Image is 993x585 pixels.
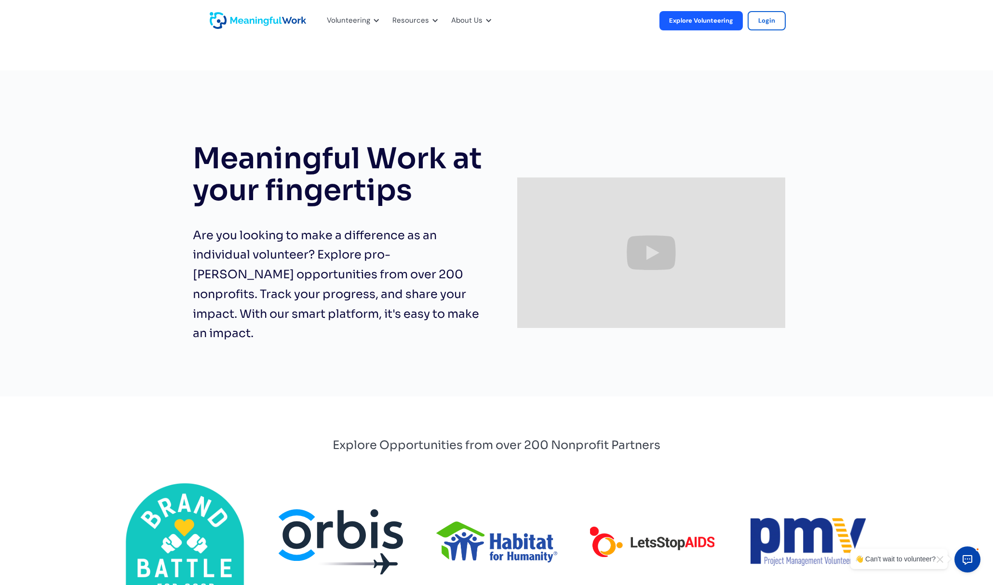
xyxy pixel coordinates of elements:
a: Explore Volunteering [659,11,743,30]
div: Volunteering [327,14,370,27]
p: Are you looking to make a difference as an individual volunteer? Explore pro-[PERSON_NAME] opport... [193,226,491,344]
div: Resources [392,14,429,27]
div: About Us [445,5,494,37]
a: Login [748,11,786,30]
img: A logo of Orbis Canada. [279,509,403,575]
iframe: Welcome to Meaningful Work Product Demo Video [517,177,785,328]
img: Logo of a nonprofit called Project Management Volunteers. [746,513,871,571]
div: Resources [387,5,441,37]
div: Volunteering [321,5,382,37]
img: Logo of a nonprofit called Habitat for Humanity. [434,520,559,563]
div: Explore Opportunities from over 200 Nonprofit Partners [333,435,660,456]
div: About Us [451,14,483,27]
h1: Meaningful Work at your fingertips [193,143,491,206]
a: home [210,12,234,29]
div: 👋 Can't wait to volunteer? [855,554,936,564]
img: Logo of a nonprofit called Let's Stop AIDS. [590,527,715,557]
